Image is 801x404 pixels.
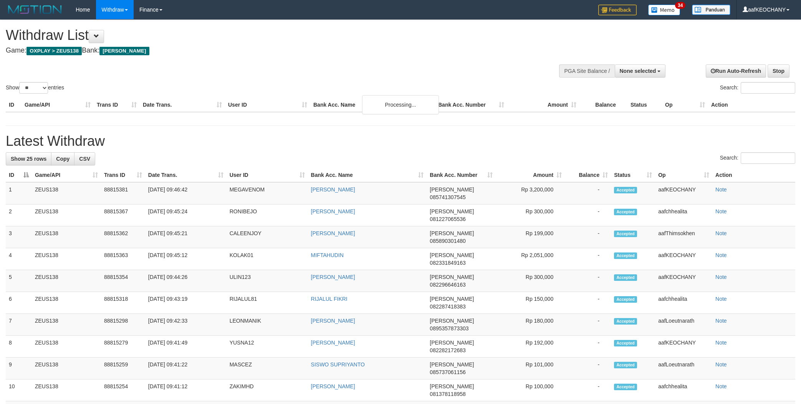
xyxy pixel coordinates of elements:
[611,168,655,182] th: Status: activate to sort column ascending
[715,274,727,280] a: Note
[655,314,712,336] td: aafLoeutnarath
[430,216,465,222] span: Copy 081227065536 to clipboard
[565,168,611,182] th: Balance: activate to sort column ascending
[430,347,465,353] span: Copy 082282172683 to clipboard
[6,270,32,292] td: 5
[620,68,656,74] span: None selected
[145,248,227,270] td: [DATE] 09:45:12
[648,5,680,15] img: Button%20Memo.svg
[227,168,308,182] th: User ID: activate to sort column ascending
[768,64,789,78] a: Stop
[145,168,227,182] th: Date Trans.: activate to sort column ascending
[6,98,22,112] th: ID
[6,152,51,165] a: Show 25 rows
[145,379,227,401] td: [DATE] 09:41:12
[430,325,468,331] span: Copy 0895357873303 to clipboard
[496,358,565,379] td: Rp 101,000
[32,168,101,182] th: Game/API: activate to sort column ascending
[655,336,712,358] td: aafKEOCHANY
[94,98,140,112] th: Trans ID
[655,379,712,401] td: aafchhealita
[655,168,712,182] th: Op: activate to sort column ascending
[614,384,637,390] span: Accepted
[614,252,637,259] span: Accepted
[6,182,32,204] td: 1
[311,252,344,258] a: MIFTAHUDIN
[565,358,611,379] td: -
[655,248,712,270] td: aafKEOCHANY
[32,292,101,314] td: ZEUS138
[614,362,637,368] span: Accepted
[227,336,308,358] td: YUSNA12
[32,314,101,336] td: ZEUS138
[430,318,474,324] span: [PERSON_NAME]
[6,358,32,379] td: 9
[496,292,565,314] td: Rp 150,000
[675,2,685,9] span: 34
[101,168,145,182] th: Trans ID: activate to sort column ascending
[708,98,795,112] th: Action
[655,204,712,226] td: aafchhealita
[311,340,355,346] a: [PERSON_NAME]
[227,379,308,401] td: ZAKIMHD
[32,226,101,248] td: ZEUS138
[311,296,348,302] a: RIJALUL FIKRI
[715,340,727,346] a: Note
[496,226,565,248] td: Rp 199,000
[6,82,64,94] label: Show entries
[715,252,727,258] a: Note
[6,168,32,182] th: ID: activate to sort column descending
[430,252,474,258] span: [PERSON_NAME]
[11,156,46,162] span: Show 25 rows
[6,314,32,336] td: 7
[655,292,712,314] td: aafchhealita
[26,47,82,55] span: OXPLAY > ZEUS138
[310,98,435,112] th: Bank Acc. Name
[496,270,565,292] td: Rp 300,000
[311,186,355,193] a: [PERSON_NAME]
[430,361,474,368] span: [PERSON_NAME]
[227,292,308,314] td: RIJALUL81
[145,292,227,314] td: [DATE] 09:43:19
[145,358,227,379] td: [DATE] 09:41:22
[19,82,48,94] select: Showentries
[565,182,611,204] td: -
[614,340,637,346] span: Accepted
[715,208,727,214] a: Note
[430,383,474,389] span: [PERSON_NAME]
[311,318,355,324] a: [PERSON_NAME]
[741,82,795,94] input: Search:
[715,318,727,324] a: Note
[565,226,611,248] td: -
[227,204,308,226] td: RONIBEJO
[741,152,795,164] input: Search:
[565,336,611,358] td: -
[715,186,727,193] a: Note
[427,168,496,182] th: Bank Acc. Number: activate to sort column ascending
[311,208,355,214] a: [PERSON_NAME]
[101,379,145,401] td: 88815254
[311,383,355,389] a: [PERSON_NAME]
[99,47,149,55] span: [PERSON_NAME]
[145,336,227,358] td: [DATE] 09:41:49
[227,358,308,379] td: MASCEZ
[579,98,627,112] th: Balance
[6,292,32,314] td: 6
[692,5,730,15] img: panduan.png
[6,28,526,43] h1: Withdraw List
[227,314,308,336] td: LEONMANIK
[101,314,145,336] td: 88815298
[51,152,74,165] a: Copy
[715,296,727,302] a: Note
[496,204,565,226] td: Rp 300,000
[565,248,611,270] td: -
[74,152,95,165] a: CSV
[32,336,101,358] td: ZEUS138
[6,336,32,358] td: 8
[614,209,637,215] span: Accepted
[56,156,70,162] span: Copy
[145,182,227,204] td: [DATE] 09:46:42
[140,98,225,112] th: Date Trans.
[311,230,355,236] a: [PERSON_NAME]
[430,208,474,214] span: [PERSON_NAME]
